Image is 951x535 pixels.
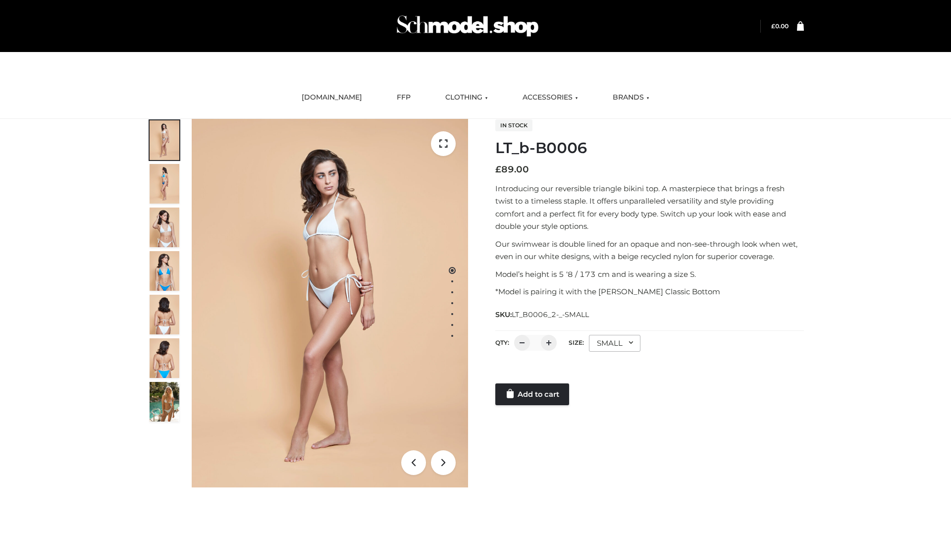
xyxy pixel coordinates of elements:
[589,335,640,352] div: SMALL
[495,339,509,346] label: QTY:
[771,22,775,30] span: £
[515,87,585,108] a: ACCESSORIES
[771,22,789,30] a: £0.00
[771,22,789,30] bdi: 0.00
[605,87,657,108] a: BRANDS
[150,208,179,247] img: ArielClassicBikiniTop_CloudNine_AzureSky_OW114ECO_3-scaled.jpg
[150,164,179,204] img: ArielClassicBikiniTop_CloudNine_AzureSky_OW114ECO_2-scaled.jpg
[495,164,529,175] bdi: 89.00
[569,339,584,346] label: Size:
[150,251,179,291] img: ArielClassicBikiniTop_CloudNine_AzureSky_OW114ECO_4-scaled.jpg
[495,182,804,233] p: Introducing our reversible triangle bikini top. A masterpiece that brings a fresh twist to a time...
[495,139,804,157] h1: LT_b-B0006
[438,87,495,108] a: CLOTHING
[294,87,370,108] a: [DOMAIN_NAME]
[192,119,468,487] img: ArielClassicBikiniTop_CloudNine_AzureSky_OW114ECO_1
[389,87,418,108] a: FFP
[150,120,179,160] img: ArielClassicBikiniTop_CloudNine_AzureSky_OW114ECO_1-scaled.jpg
[512,310,589,319] span: LT_B0006_2-_-SMALL
[393,6,542,46] img: Schmodel Admin 964
[495,268,804,281] p: Model’s height is 5 ‘8 / 173 cm and is wearing a size S.
[150,338,179,378] img: ArielClassicBikiniTop_CloudNine_AzureSky_OW114ECO_8-scaled.jpg
[495,309,590,321] span: SKU:
[495,383,569,405] a: Add to cart
[495,119,532,131] span: In stock
[495,238,804,263] p: Our swimwear is double lined for an opaque and non-see-through look when wet, even in our white d...
[150,295,179,334] img: ArielClassicBikiniTop_CloudNine_AzureSky_OW114ECO_7-scaled.jpg
[495,164,501,175] span: £
[150,382,179,422] img: Arieltop_CloudNine_AzureSky2.jpg
[495,285,804,298] p: *Model is pairing it with the [PERSON_NAME] Classic Bottom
